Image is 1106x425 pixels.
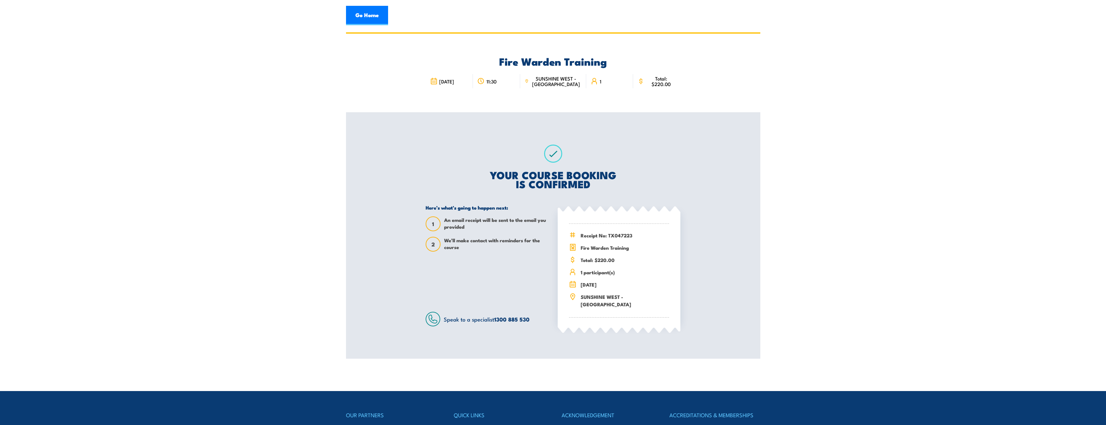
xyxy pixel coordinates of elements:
span: 2 [426,241,440,248]
span: 1 participant(s) [581,268,669,276]
span: Total: $220.00 [646,76,676,87]
span: SUNSHINE WEST - [GEOGRAPHIC_DATA] [581,293,669,308]
span: Total: $220.00 [581,256,669,264]
span: Speak to a specialist [444,315,530,323]
span: 11:30 [486,79,497,84]
h2: Fire Warden Training [426,57,680,66]
span: Receipt No: TX047223 [581,232,669,239]
span: [DATE] [581,281,669,288]
h4: QUICK LINKS [454,410,544,420]
a: Go Home [346,6,388,25]
span: 1 [600,79,601,84]
span: Fire Warden Training [581,244,669,251]
span: 1 [426,221,440,227]
h4: ACKNOWLEDGEMENT [562,410,652,420]
span: We’ll make contact with reminders for the course [444,237,548,252]
a: 1300 885 530 [494,315,530,323]
h4: ACCREDITATIONS & MEMBERSHIPS [669,410,760,420]
h5: Here’s what’s going to happen next: [426,204,548,211]
h4: OUR PARTNERS [346,410,437,420]
span: SUNSHINE WEST - [GEOGRAPHIC_DATA] [531,76,581,87]
span: [DATE] [439,79,454,84]
span: An email receipt will be sent to the email you provided [444,216,548,231]
h2: YOUR COURSE BOOKING IS CONFIRMED [426,170,680,188]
